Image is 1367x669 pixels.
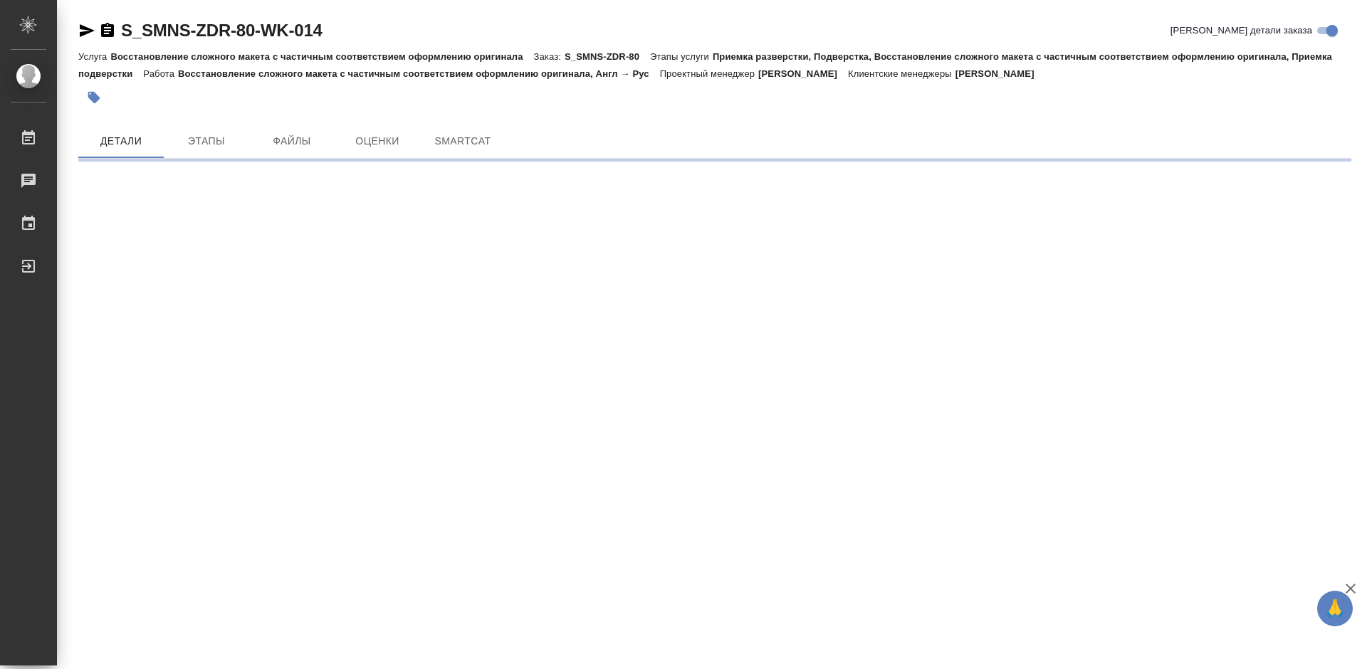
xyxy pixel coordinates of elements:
[1317,591,1353,626] button: 🙏
[78,22,95,39] button: Скопировать ссылку для ЯМессенджера
[78,51,1332,79] p: Приемка разверстки, Подверстка, Восстановление сложного макета с частичным соответствием оформлен...
[87,132,155,150] span: Детали
[758,68,848,79] p: [PERSON_NAME]
[78,82,110,113] button: Добавить тэг
[78,51,110,62] p: Услуга
[534,51,565,62] p: Заказ:
[258,132,326,150] span: Файлы
[178,68,660,79] p: Восстановление сложного макета с частичным соответствием оформлению оригинала, Англ → Рус
[121,21,323,40] a: S_SMNS-ZDR-80-WK-014
[99,22,116,39] button: Скопировать ссылку
[429,132,497,150] span: SmartCat
[660,68,758,79] p: Проектный менеджер
[1170,23,1312,38] span: [PERSON_NAME] детали заказа
[1323,594,1347,623] span: 🙏
[955,68,1045,79] p: [PERSON_NAME]
[343,132,412,150] span: Оценки
[172,132,241,150] span: Этапы
[110,51,533,62] p: Восстановление сложного макета с частичным соответствием оформлению оригинала
[565,51,650,62] p: S_SMNS-ZDR-80
[143,68,178,79] p: Работа
[650,51,713,62] p: Этапы услуги
[848,68,955,79] p: Клиентские менеджеры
